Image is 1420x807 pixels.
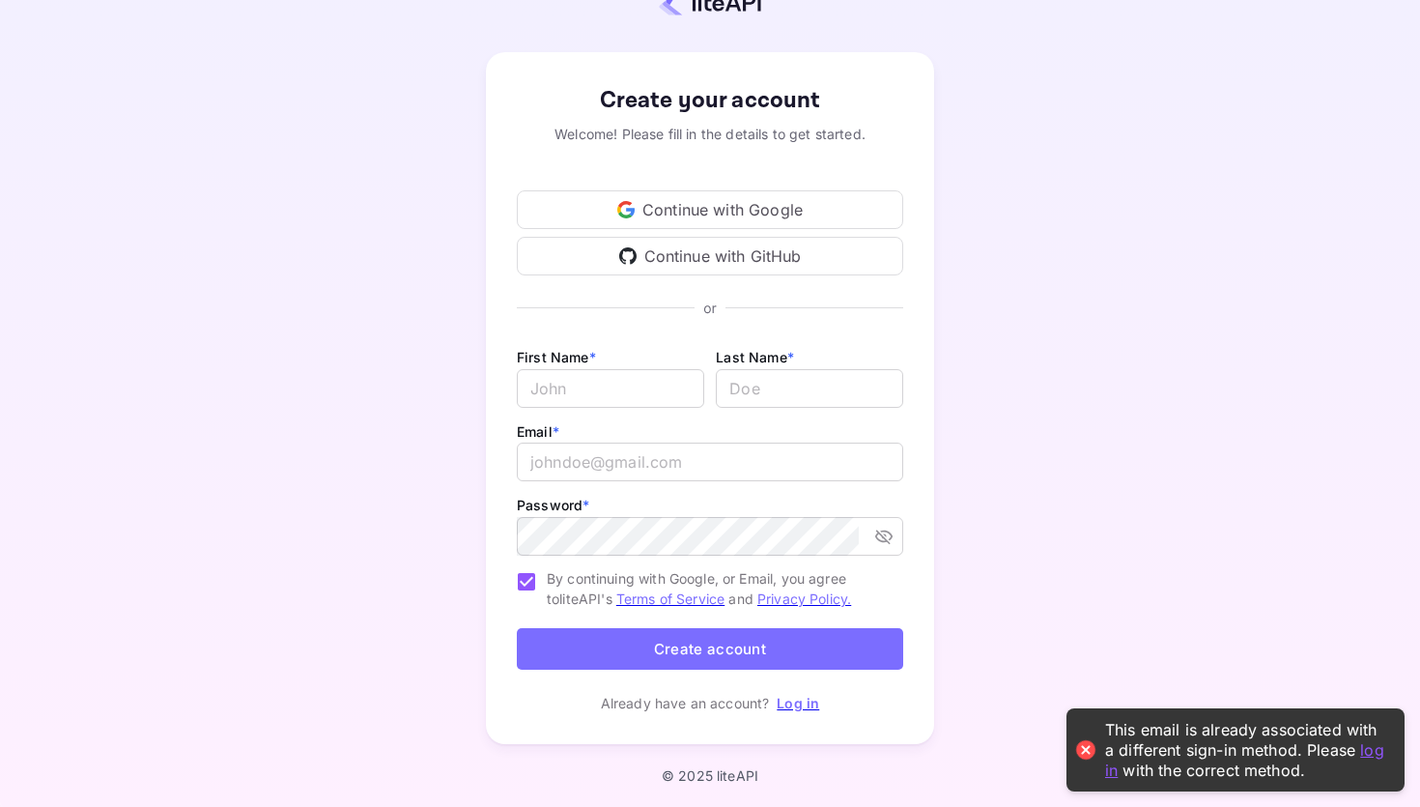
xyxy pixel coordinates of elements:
[517,443,903,481] input: johndoe@gmail.com
[1105,720,1385,780] div: This email is already associated with a different sign-in method. Please with the correct method.
[616,591,724,607] a: Terms of Service
[662,767,758,784] p: © 2025 liteAPI
[757,591,851,607] a: Privacy Policy.
[601,693,770,713] p: Already have an account?
[517,497,589,513] label: Password
[517,628,903,670] button: Create account
[716,369,903,408] input: Doe
[517,423,559,440] label: Email
[517,190,903,229] div: Continue with Google
[777,695,819,711] a: Log in
[517,237,903,275] div: Continue with GitHub
[517,124,903,144] div: Welcome! Please fill in the details to get started.
[1105,739,1384,779] a: log in
[517,83,903,118] div: Create your account
[517,369,704,408] input: John
[716,349,794,365] label: Last Name
[547,568,888,609] span: By continuing with Google, or Email, you agree to liteAPI's and
[866,519,901,554] button: toggle password visibility
[517,349,596,365] label: First Name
